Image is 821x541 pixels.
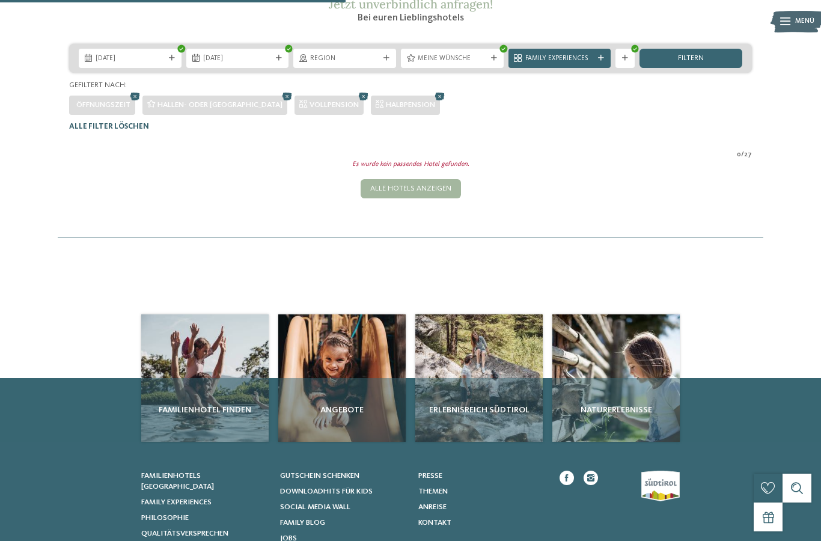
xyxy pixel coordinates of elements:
[525,54,594,64] span: Family Experiences
[64,160,757,170] div: Es wurde kein passendes Hotel gefunden.
[280,502,407,513] a: Social Media Wall
[310,54,379,64] span: Region
[280,503,350,511] span: Social Media Wall
[418,519,451,527] span: Kontakt
[141,471,268,492] a: Familienhotels [GEOGRAPHIC_DATA]
[141,514,189,522] span: Philosophie
[741,150,744,160] span: /
[420,404,538,416] span: Erlebnisreich Südtirol
[280,486,407,497] a: Downloadhits für Kids
[280,518,407,528] a: Family Blog
[280,471,407,481] a: Gutschein schenken
[678,55,704,63] span: filtern
[310,101,359,109] span: Vollpension
[278,314,406,442] img: Familienhotels gesucht? Hier findet ihr die besten!
[358,13,464,23] span: Bei euren Lieblingshotels
[141,530,228,537] span: Qualitätsversprechen
[415,314,543,442] img: Familienhotels gesucht? Hier findet ihr die besten!
[744,150,752,160] span: 27
[141,528,268,539] a: Qualitätsversprechen
[418,486,545,497] a: Themen
[280,519,325,527] span: Family Blog
[141,314,269,442] a: Familienhotels gesucht? Hier findet ihr die besten! Familienhotel finden
[278,314,406,442] a: Familienhotels gesucht? Hier findet ihr die besten! Angebote
[96,54,165,64] span: [DATE]
[552,314,680,442] img: Familienhotels gesucht? Hier findet ihr die besten!
[76,101,130,109] span: Öffnungszeit
[141,314,269,442] img: Familienhotels gesucht? Hier findet ihr die besten!
[386,101,435,109] span: Halbpension
[418,54,487,64] span: Meine Wünsche
[157,101,282,109] span: Hallen- oder [GEOGRAPHIC_DATA]
[418,472,442,480] span: Presse
[415,314,543,442] a: Familienhotels gesucht? Hier findet ihr die besten! Erlebnisreich Südtirol
[141,497,268,508] a: Family Experiences
[141,472,214,491] span: Familienhotels [GEOGRAPHIC_DATA]
[418,488,448,495] span: Themen
[418,518,545,528] a: Kontakt
[146,404,264,416] span: Familienhotel finden
[283,404,401,416] span: Angebote
[280,488,373,495] span: Downloadhits für Kids
[203,54,272,64] span: [DATE]
[141,498,212,506] span: Family Experiences
[280,472,359,480] span: Gutschein schenken
[557,404,675,416] span: Naturerlebnisse
[418,471,545,481] a: Presse
[418,503,447,511] span: Anreise
[418,502,545,513] a: Anreise
[737,150,741,160] span: 0
[361,179,461,198] div: Alle Hotels anzeigen
[552,314,680,442] a: Familienhotels gesucht? Hier findet ihr die besten! Naturerlebnisse
[69,123,149,130] span: Alle Filter löschen
[69,81,127,89] span: Gefiltert nach:
[141,513,268,524] a: Philosophie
